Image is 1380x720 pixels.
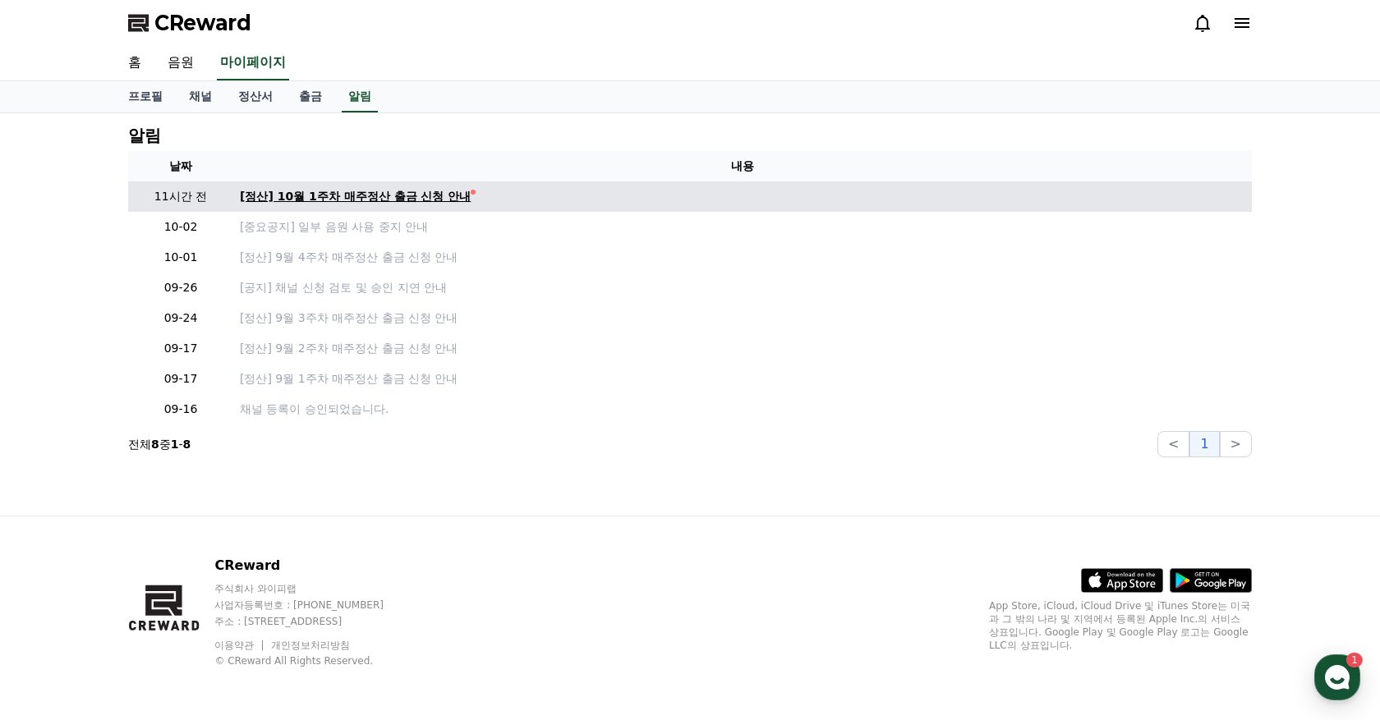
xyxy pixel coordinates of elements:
th: 내용 [233,151,1252,181]
a: 정산서 [225,81,286,112]
button: 1 [1189,431,1219,457]
p: 09-16 [135,401,227,418]
p: 주식회사 와이피랩 [214,582,415,595]
a: 프로필 [115,81,176,112]
a: [정산] 9월 3주차 매주정산 출금 신청 안내 [240,310,1245,327]
p: 채널 등록이 승인되었습니다. [240,401,1245,418]
p: © CReward All Rights Reserved. [214,654,415,667]
a: [중요공지] 일부 음원 사용 중지 안내 [240,218,1245,236]
p: 09-24 [135,310,227,327]
strong: 8 [151,438,159,451]
span: 홈 [52,545,62,558]
a: 홈 [115,46,154,80]
strong: 1 [171,438,179,451]
a: 음원 [154,46,207,80]
a: [정산] 9월 4주차 매주정산 출금 신청 안내 [240,249,1245,266]
div: [정산] 10월 1주차 매주정산 출금 신청 안내 [240,188,471,205]
th: 날짜 [128,151,233,181]
p: 주소 : [STREET_ADDRESS] [214,615,415,628]
a: [정산] 9월 1주차 매주정산 출금 신청 안내 [240,370,1245,388]
a: 홈 [5,521,108,562]
span: 설정 [254,545,274,558]
span: 1 [167,520,172,533]
a: [정산] 10월 1주차 매주정산 출금 신청 안내 [240,188,1245,205]
a: 개인정보처리방침 [271,640,350,651]
p: 사업자등록번호 : [PHONE_NUMBER] [214,598,415,612]
a: 채널 [176,81,225,112]
p: 10-01 [135,249,227,266]
span: 대화 [150,546,170,559]
a: 마이페이지 [217,46,289,80]
p: 09-26 [135,279,227,296]
a: 알림 [342,81,378,112]
p: 11시간 전 [135,188,227,205]
a: 이용약관 [214,640,266,651]
p: 전체 중 - [128,436,191,452]
p: App Store, iCloud, iCloud Drive 및 iTunes Store는 미국과 그 밖의 나라 및 지역에서 등록된 Apple Inc.의 서비스 상표입니다. Goo... [989,599,1252,652]
a: 1대화 [108,521,212,562]
p: 09-17 [135,340,227,357]
a: CReward [128,10,251,36]
p: 09-17 [135,370,227,388]
a: 설정 [212,521,315,562]
a: [공지] 채널 신청 검토 및 승인 지연 안내 [240,279,1245,296]
p: CReward [214,556,415,576]
a: [정산] 9월 2주차 매주정산 출금 신청 안내 [240,340,1245,357]
a: 출금 [286,81,335,112]
button: < [1157,431,1189,457]
span: CReward [154,10,251,36]
strong: 8 [183,438,191,451]
p: 10-02 [135,218,227,236]
button: > [1220,431,1252,457]
h4: 알림 [128,126,161,144]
